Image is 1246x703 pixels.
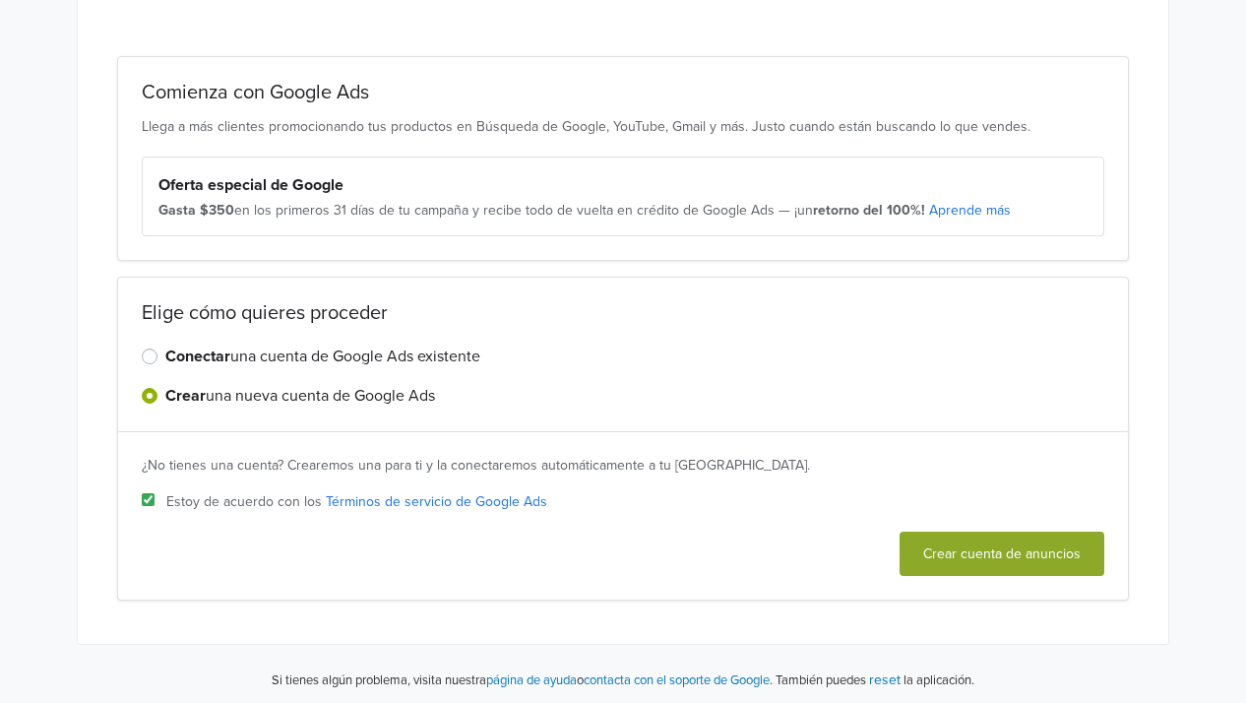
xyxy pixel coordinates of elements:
[813,202,925,219] strong: retorno del 100%!
[773,669,974,691] p: También puedes la aplicación.
[142,81,1104,104] h2: Comienza con Google Ads
[165,386,206,406] strong: Crear
[166,491,547,512] span: Estoy de acuerdo con los
[165,345,480,368] label: una cuenta de Google Ads existente
[584,672,770,688] a: contacta con el soporte de Google
[142,456,1104,476] div: ¿No tienes una cuenta? Crearemos una para ti y la conectaremos automáticamente a tu [GEOGRAPHIC_D...
[200,202,234,219] strong: $350
[165,384,435,408] label: una nueva cuenta de Google Ads
[486,672,577,688] a: página de ayuda
[929,202,1011,219] a: Aprende más
[142,493,155,506] input: Estoy de acuerdo con los Términos de servicio de Google Ads
[272,671,773,691] p: Si tienes algún problema, visita nuestra o .
[158,201,1088,221] div: en los primeros 31 días de tu campaña y recibe todo de vuelta en crédito de Google Ads — ¡un
[869,669,901,691] button: reset
[158,202,196,219] strong: Gasta
[326,493,547,510] a: Términos de servicio de Google Ads
[165,347,230,366] strong: Conectar
[158,175,343,195] strong: Oferta especial de Google
[142,116,1104,137] p: Llega a más clientes promocionando tus productos en Búsqueda de Google, YouTube, Gmail y más. Jus...
[900,532,1104,576] button: Crear cuenta de anuncios
[142,301,1104,325] h2: Elige cómo quieres proceder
